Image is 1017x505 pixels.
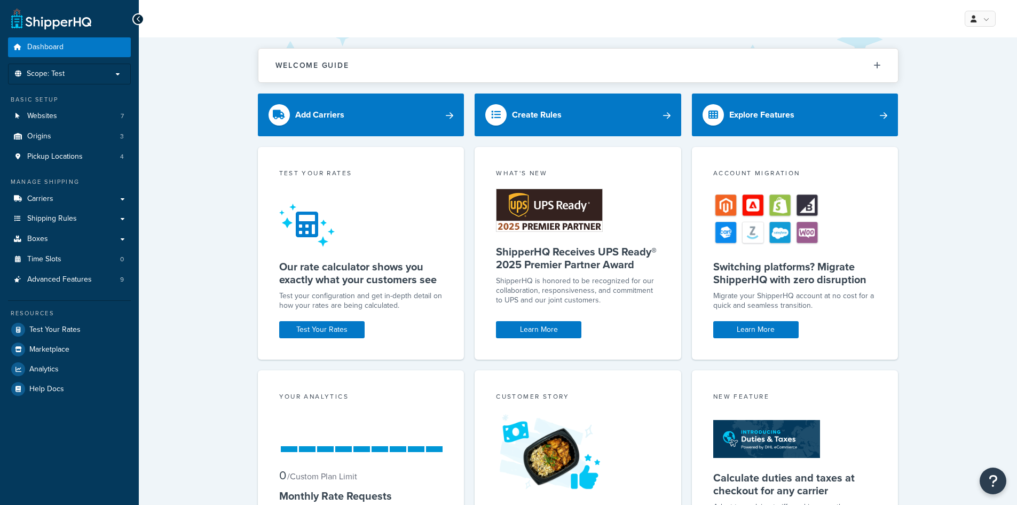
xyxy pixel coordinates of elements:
[27,275,92,284] span: Advanced Features
[8,320,131,339] a: Test Your Rates
[27,43,64,52] span: Dashboard
[713,321,799,338] a: Learn More
[8,250,131,269] li: Time Slots
[279,321,365,338] a: Test Your Rates
[713,168,877,181] div: Account Migration
[8,177,131,187] div: Manage Shipping
[258,49,898,82] button: Welcome Guide
[29,325,81,335] span: Test Your Rates
[8,379,131,399] a: Help Docs
[496,168,660,181] div: What's New
[275,61,349,69] h2: Welcome Guide
[29,365,59,374] span: Analytics
[295,107,344,122] div: Add Carriers
[29,385,64,394] span: Help Docs
[8,147,131,167] a: Pickup Locations4
[27,132,51,141] span: Origins
[692,94,898,136] a: Explore Features
[8,189,131,209] a: Carriers
[8,127,131,146] a: Origins3
[8,270,131,290] li: Advanced Features
[496,392,660,404] div: Customer Story
[8,127,131,146] li: Origins
[287,470,357,483] small: / Custom Plan Limit
[8,209,131,229] a: Shipping Rules
[729,107,794,122] div: Explore Features
[279,291,443,310] div: Test your configuration and get in-depth detail on how your rates are being calculated.
[27,235,48,244] span: Boxes
[8,309,131,318] div: Resources
[8,360,131,379] a: Analytics
[27,255,61,264] span: Time Slots
[121,112,124,121] span: 7
[27,214,77,223] span: Shipping Rules
[8,340,131,359] a: Marketplace
[496,276,660,305] p: ShipperHQ is honored to be recognized for our collaboration, responsiveness, and commitment to UP...
[512,107,562,122] div: Create Rules
[120,275,124,284] span: 9
[496,321,581,338] a: Learn More
[496,245,660,271] h5: ShipperHQ Receives UPS Ready® 2025 Premier Partner Award
[120,255,124,264] span: 0
[29,345,69,354] span: Marketplace
[8,106,131,126] a: Websites7
[279,467,286,484] span: 0
[8,95,131,104] div: Basic Setup
[8,250,131,269] a: Time Slots0
[279,392,443,404] div: Your Analytics
[27,195,53,204] span: Carriers
[279,260,443,286] h5: Our rate calculator shows you exactly what your customers see
[8,270,131,290] a: Advanced Features9
[258,94,464,136] a: Add Carriers
[27,112,57,121] span: Websites
[27,152,83,161] span: Pickup Locations
[8,229,131,249] a: Boxes
[713,291,877,310] div: Migrate your ShipperHQ account at no cost for a quick and seamless transition.
[120,132,124,141] span: 3
[120,152,124,161] span: 4
[713,471,877,497] h5: Calculate duties and taxes at checkout for any carrier
[980,468,1006,494] button: Open Resource Center
[8,37,131,57] a: Dashboard
[475,94,681,136] a: Create Rules
[8,147,131,167] li: Pickup Locations
[27,69,65,79] span: Scope: Test
[279,168,443,181] div: Test your rates
[279,490,443,502] h5: Monthly Rate Requests
[8,106,131,126] li: Websites
[713,260,877,286] h5: Switching platforms? Migrate ShipperHQ with zero disruption
[713,392,877,404] div: New Feature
